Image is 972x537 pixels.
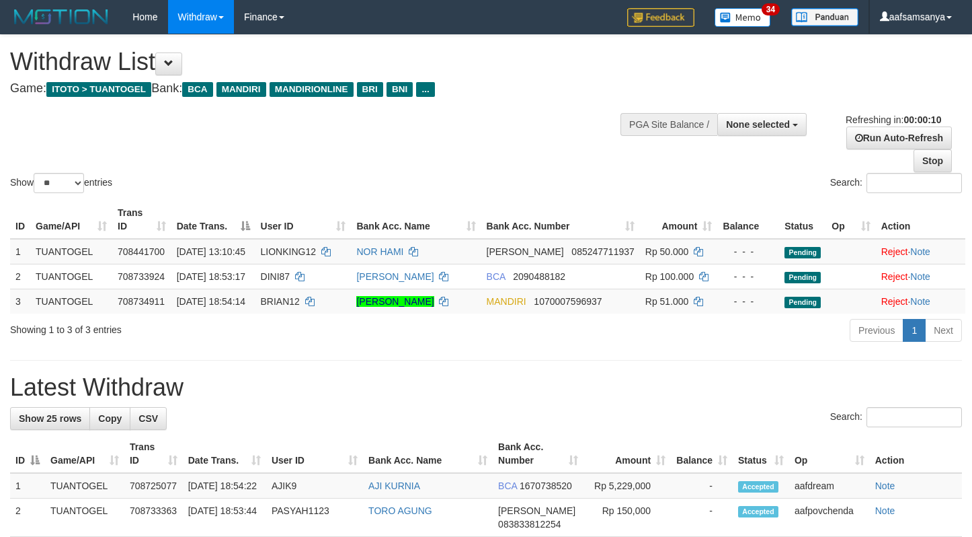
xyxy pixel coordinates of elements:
[881,296,908,307] a: Reject
[717,201,779,239] th: Balance
[118,246,165,257] span: 708441700
[876,264,965,289] td: ·
[124,499,183,537] td: 708733363
[846,114,941,125] span: Refreshing in:
[266,499,363,537] td: PASYAH1123
[791,8,858,26] img: panduan.png
[118,271,165,282] span: 708733924
[183,473,266,499] td: [DATE] 18:54:22
[171,201,255,239] th: Date Trans.: activate to sort column descending
[261,271,290,282] span: DINI87
[583,473,671,499] td: Rp 5,229,000
[583,499,671,537] td: Rp 150,000
[762,3,780,15] span: 34
[876,201,965,239] th: Action
[498,505,575,516] span: [PERSON_NAME]
[183,499,266,537] td: [DATE] 18:53:44
[645,246,689,257] span: Rp 50.000
[733,435,789,473] th: Status: activate to sort column ascending
[784,247,821,258] span: Pending
[870,435,962,473] th: Action
[30,239,112,264] td: TUANTOGEL
[784,272,821,283] span: Pending
[866,173,962,193] input: Search:
[183,435,266,473] th: Date Trans.: activate to sort column ascending
[910,246,930,257] a: Note
[10,48,635,75] h1: Withdraw List
[182,82,212,97] span: BCA
[826,201,875,239] th: Op: activate to sort column ascending
[30,264,112,289] td: TUANTOGEL
[487,296,526,307] span: MANDIRI
[30,201,112,239] th: Game/API: activate to sort column ascending
[356,271,434,282] a: [PERSON_NAME]
[830,407,962,427] label: Search:
[10,473,45,499] td: 1
[910,271,930,282] a: Note
[481,201,640,239] th: Bank Acc. Number: activate to sort column ascending
[10,289,30,314] td: 3
[850,319,903,342] a: Previous
[881,246,908,257] a: Reject
[368,480,420,491] a: AJI KURNIA
[261,246,316,257] span: LIONKING12
[513,271,565,282] span: Copy 2090488182 to clipboard
[130,407,167,430] a: CSV
[34,173,84,193] select: Showentries
[19,413,81,424] span: Show 25 rows
[98,413,122,424] span: Copy
[784,297,821,308] span: Pending
[903,319,926,342] a: 1
[717,113,807,136] button: None selected
[645,296,689,307] span: Rp 51.000
[876,239,965,264] td: ·
[846,127,952,149] a: Run Auto-Refresh
[715,8,771,27] img: Button%20Memo.svg
[789,499,870,537] td: aafpovchenda
[124,473,183,499] td: 708725077
[10,435,45,473] th: ID: activate to sort column descending
[875,505,895,516] a: Note
[830,173,962,193] label: Search:
[620,113,717,136] div: PGA Site Balance /
[138,413,158,424] span: CSV
[534,296,602,307] span: Copy 1070007596937 to clipboard
[487,246,564,257] span: [PERSON_NAME]
[10,499,45,537] td: 2
[876,289,965,314] td: ·
[356,296,434,307] a: [PERSON_NAME]
[255,201,352,239] th: User ID: activate to sort column ascending
[627,8,694,27] img: Feedback.jpg
[10,407,90,430] a: Show 25 rows
[487,271,505,282] span: BCA
[357,82,383,97] span: BRI
[671,473,733,499] td: -
[493,435,583,473] th: Bank Acc. Number: activate to sort column ascending
[914,149,952,172] a: Stop
[671,435,733,473] th: Balance: activate to sort column ascending
[789,473,870,499] td: aafdream
[266,435,363,473] th: User ID: activate to sort column ascending
[866,407,962,427] input: Search:
[498,480,517,491] span: BCA
[645,271,694,282] span: Rp 100.000
[779,201,826,239] th: Status
[10,7,112,27] img: MOTION_logo.png
[270,82,354,97] span: MANDIRIONLINE
[10,173,112,193] label: Show entries
[416,82,434,97] span: ...
[89,407,130,430] a: Copy
[363,435,493,473] th: Bank Acc. Name: activate to sort column ascending
[738,481,778,493] span: Accepted
[903,114,941,125] strong: 00:00:10
[118,296,165,307] span: 708734911
[356,246,403,257] a: NOR HAMI
[10,201,30,239] th: ID
[789,435,870,473] th: Op: activate to sort column ascending
[723,270,774,283] div: - - -
[261,296,300,307] span: BRIAN12
[571,246,634,257] span: Copy 085247711937 to clipboard
[10,82,635,96] h4: Game: Bank:
[177,246,245,257] span: [DATE] 13:10:45
[30,289,112,314] td: TUANTOGEL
